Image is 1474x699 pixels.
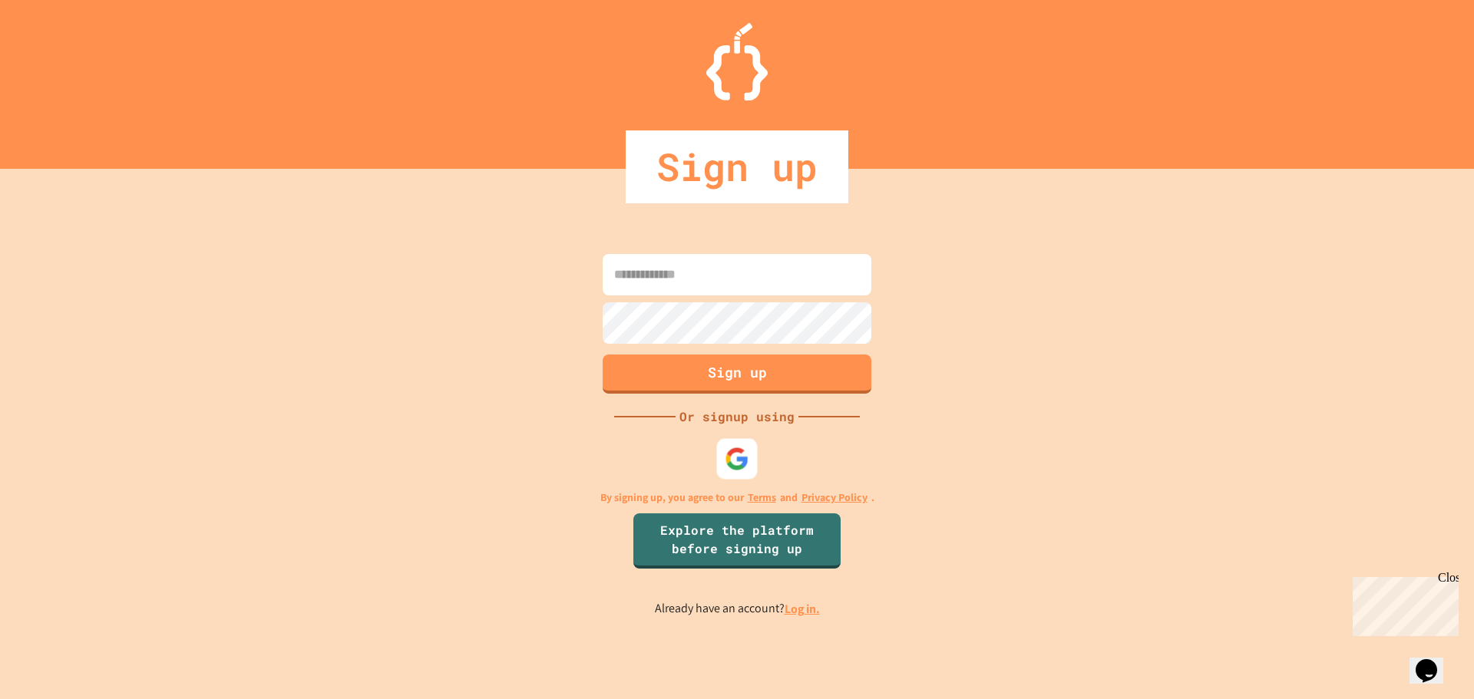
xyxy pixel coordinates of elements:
a: Explore the platform before signing up [633,513,841,569]
div: Sign up [626,130,848,203]
a: Privacy Policy [801,490,868,506]
iframe: chat widget [1410,638,1459,684]
div: Or signup using [676,407,798,426]
button: Sign up [603,354,871,394]
iframe: chat widget [1347,571,1459,636]
a: Terms [748,490,776,506]
img: Logo.svg [706,23,768,101]
p: By signing up, you agree to our and . [600,490,874,506]
img: google-icon.svg [725,447,749,471]
div: Chat with us now!Close [6,6,106,97]
a: Log in. [785,601,820,617]
p: Already have an account? [655,599,820,618]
